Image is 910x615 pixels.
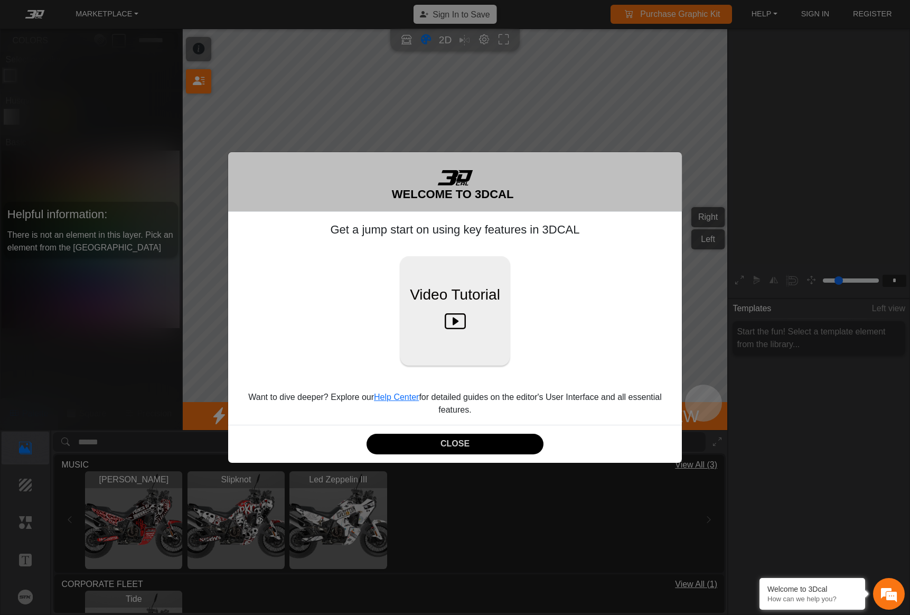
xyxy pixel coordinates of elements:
[374,393,419,402] a: Help Center
[5,331,71,338] span: Conversation
[767,585,857,593] div: Welcome to 3Dcal
[71,55,193,69] div: Chat with us now
[392,185,514,203] h5: WELCOME TO 3DCAL
[400,256,510,366] button: Video Tutorial
[61,124,146,225] span: We're online!
[5,275,201,312] textarea: Type your message and hit 'Enter'
[367,434,543,454] button: CLOSE
[767,595,857,603] p: How can we help you?
[237,220,674,239] h5: Get a jump start on using key features in 3DCAL
[12,54,27,70] div: Navigation go back
[173,5,199,31] div: Minimize live chat window
[136,312,201,345] div: Articles
[410,284,500,306] span: Video Tutorial
[237,391,674,416] p: Want to dive deeper? Explore our for detailed guides on the editor's User Interface and all essen...
[71,312,136,345] div: FAQs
